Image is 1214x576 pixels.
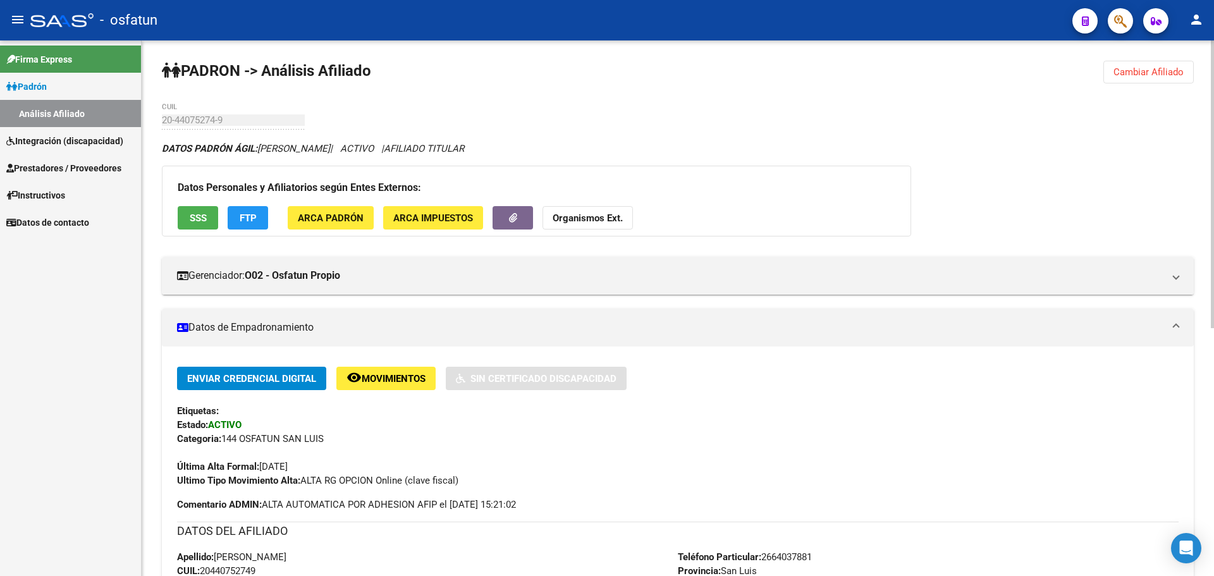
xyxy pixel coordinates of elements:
button: Cambiar Afiliado [1103,61,1194,83]
span: ARCA Padrón [298,212,364,224]
span: ALTA AUTOMATICA POR ADHESION AFIP el [DATE] 15:21:02 [177,498,516,512]
span: Enviar Credencial Digital [187,373,316,384]
mat-panel-title: Datos de Empadronamiento [177,321,1163,334]
strong: Apellido: [177,551,214,563]
button: ARCA Padrón [288,206,374,230]
mat-icon: remove_red_eye [346,370,362,385]
strong: Etiquetas: [177,405,219,417]
span: AFILIADO TITULAR [384,143,464,154]
h3: DATOS DEL AFILIADO [177,522,1179,540]
strong: Estado: [177,419,208,431]
button: Movimientos [336,367,436,390]
mat-expansion-panel-header: Datos de Empadronamiento [162,309,1194,346]
i: | ACTIVO | [162,143,464,154]
mat-panel-title: Gerenciador: [177,269,1163,283]
div: 144 OSFATUN SAN LUIS [177,432,1179,446]
div: Open Intercom Messenger [1171,533,1201,563]
span: [PERSON_NAME] [177,551,286,563]
span: Instructivos [6,188,65,202]
button: ARCA Impuestos [383,206,483,230]
strong: Última Alta Formal: [177,461,259,472]
span: Integración (discapacidad) [6,134,123,148]
span: ARCA Impuestos [393,212,473,224]
strong: Categoria: [177,433,221,444]
button: Sin Certificado Discapacidad [446,367,627,390]
strong: Comentario ADMIN: [177,499,262,510]
mat-icon: menu [10,12,25,27]
span: Prestadores / Proveedores [6,161,121,175]
strong: PADRON -> Análisis Afiliado [162,62,371,80]
span: ALTA RG OPCION Online (clave fiscal) [177,475,458,486]
strong: O02 - Osfatun Propio [245,269,340,283]
span: Firma Express [6,52,72,66]
strong: ACTIVO [208,419,242,431]
button: Organismos Ext. [543,206,633,230]
button: Enviar Credencial Digital [177,367,326,390]
strong: Teléfono Particular: [678,551,761,563]
span: 2664037881 [678,551,812,563]
strong: Ultimo Tipo Movimiento Alta: [177,475,300,486]
h3: Datos Personales y Afiliatorios según Entes Externos: [178,179,895,197]
span: Sin Certificado Discapacidad [470,373,616,384]
span: SSS [190,212,207,224]
span: Movimientos [362,373,426,384]
mat-icon: person [1189,12,1204,27]
mat-expansion-panel-header: Gerenciador:O02 - Osfatun Propio [162,257,1194,295]
button: FTP [228,206,268,230]
strong: Organismos Ext. [553,212,623,224]
span: FTP [240,212,257,224]
strong: DATOS PADRÓN ÁGIL: [162,143,257,154]
span: [PERSON_NAME] [162,143,330,154]
button: SSS [178,206,218,230]
span: [DATE] [177,461,288,472]
span: - osfatun [100,6,157,34]
span: Datos de contacto [6,216,89,230]
span: Cambiar Afiliado [1113,66,1184,78]
span: Padrón [6,80,47,94]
